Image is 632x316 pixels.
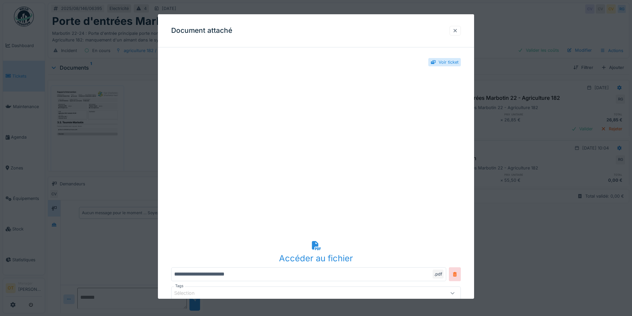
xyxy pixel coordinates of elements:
div: Sélection [174,289,204,297]
h3: Document attaché [171,27,232,35]
div: Voir ticket [439,59,458,65]
div: Accéder au fichier [171,252,461,265]
div: .pdf [433,270,444,279]
label: Tags [174,283,185,289]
